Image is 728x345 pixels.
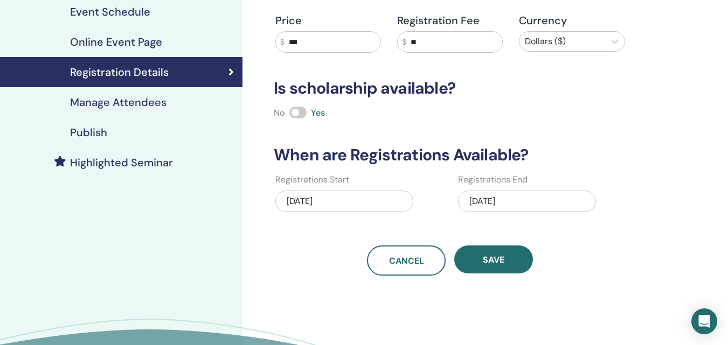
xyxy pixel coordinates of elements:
h3: When are Registrations Available? [267,145,633,165]
span: $ [280,37,285,48]
h4: Manage Attendees [70,96,167,109]
span: Save [483,254,504,265]
a: Cancel [367,245,446,276]
h4: Online Event Page [70,36,162,48]
h4: Event Schedule [70,5,150,18]
div: [DATE] [458,191,596,212]
label: Registrations Start [275,173,349,186]
h4: Price [275,14,381,27]
h3: Is scholarship available? [267,79,633,98]
div: Open Intercom Messenger [691,308,717,334]
div: [DATE] [275,191,413,212]
h4: Registration Details [70,66,169,79]
h4: Currency [519,14,625,27]
span: $ [402,37,406,48]
button: Save [454,245,533,273]
span: Yes [311,107,325,118]
label: Registrations End [458,173,528,186]
h4: Highlighted Seminar [70,156,173,169]
span: No [274,107,285,118]
span: Cancel [389,255,424,266]
h4: Registration Fee [397,14,503,27]
h4: Publish [70,126,107,139]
